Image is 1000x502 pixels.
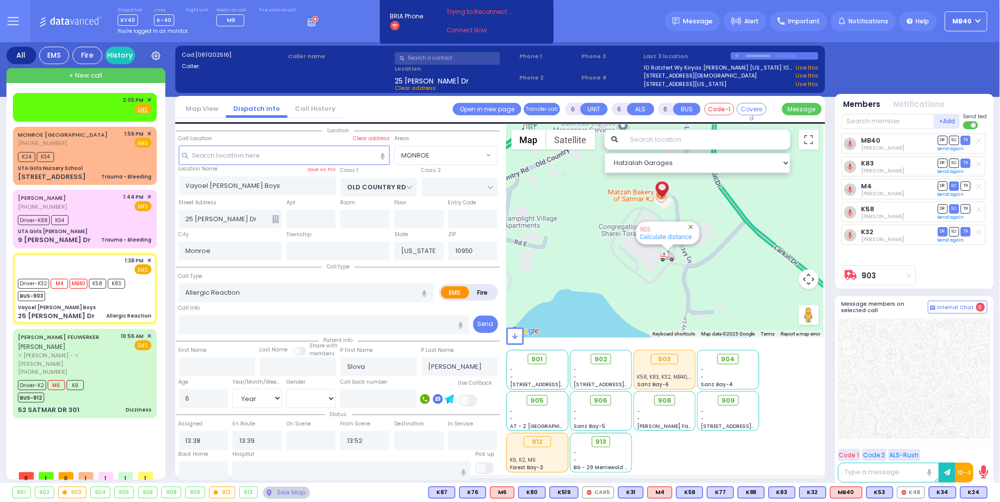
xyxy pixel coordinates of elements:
div: 9 [PERSON_NAME] Dr [18,235,91,245]
a: Open this area in Google Maps (opens a new window) [509,325,542,337]
div: 912 [524,436,551,447]
label: Entry Code [448,199,477,207]
label: Floor [394,199,406,207]
button: Toggle fullscreen view [799,130,819,150]
input: Search a contact [395,52,500,65]
button: Code-1 [705,103,734,115]
label: Lines [154,7,174,13]
label: Apt [286,199,295,207]
span: BG - 29 Merriewold S. [573,464,629,471]
span: ✕ [147,256,151,265]
div: Trauma - Bleeding [101,173,151,180]
span: [STREET_ADDRESS][PERSON_NAME] [701,422,795,430]
input: Search location here [179,146,390,165]
small: Share with [310,342,338,349]
span: Sanz Bay-5 [573,422,605,430]
div: BLS [707,487,734,499]
label: Call back number [340,378,387,386]
span: 908 [658,396,671,406]
span: [STREET_ADDRESS][PERSON_NAME] [510,381,604,388]
button: UNIT [580,103,608,115]
label: Assigned [179,420,203,428]
span: Internal Chat [937,304,974,311]
span: Location [322,127,354,134]
span: - [573,415,576,422]
div: Fire [72,47,102,64]
div: [STREET_ADDRESS] [18,172,86,182]
a: K83 [861,160,874,167]
span: 906 [594,396,608,406]
span: 1 [98,472,113,480]
span: MB40 [953,17,972,26]
button: BUS [673,103,701,115]
span: members [310,350,335,357]
span: MONROE [394,146,498,165]
span: 909 [721,396,735,406]
span: EMS [135,340,151,350]
button: Notifications [894,99,945,110]
span: - [573,373,576,381]
span: TR [961,227,971,237]
span: - [701,373,704,381]
span: K58, K83, K32, MB40, M4 [638,373,698,381]
label: Location Name [179,165,218,173]
a: History [105,47,135,64]
a: Map View [178,104,226,113]
span: K6, K2, M6 [510,456,536,464]
a: [STREET_ADDRESS][US_STATE] [644,80,727,88]
div: BLS [429,487,455,499]
label: ZIP [448,231,456,239]
div: ALS [647,487,672,499]
a: Open in new page [453,103,521,115]
label: First Name [179,346,207,354]
div: 52 SATMAR DR 301 [18,405,79,415]
span: EMS [135,138,151,148]
span: EMS [135,201,151,211]
div: BLS [550,487,578,499]
span: 1:44 PM [124,193,144,201]
div: See map [263,487,310,499]
img: red-radio-icon.svg [587,490,592,495]
span: Moses Witriol [861,236,904,243]
div: M4 [647,487,672,499]
label: Street Address [179,199,217,207]
span: K58 [89,279,106,289]
a: [PERSON_NAME] [18,194,66,202]
button: Code 2 [862,449,887,461]
label: Call Location [179,135,213,143]
span: Israel Knobloch [861,144,904,152]
div: 901 [13,487,30,498]
span: - [638,408,641,415]
span: ✕ [147,193,151,201]
button: ALS-Rush [888,449,921,461]
div: BLS [676,487,703,499]
a: M4 [861,182,872,190]
span: Other building occupants [272,215,279,223]
span: Clear address [395,84,436,92]
span: SO [949,136,959,145]
div: CAR5 [582,487,614,499]
span: Notifications [849,17,888,26]
span: Driver-K88 [18,215,50,225]
span: K-40 [154,14,174,26]
div: UTA Girls [PERSON_NAME] [18,228,87,235]
div: 909 [186,487,205,498]
a: Dispatch info [226,104,287,113]
button: Covered [737,103,767,115]
div: EMS [39,47,69,64]
span: ✕ [147,96,151,104]
span: ✕ [147,332,151,340]
div: Year/Month/Week/Day [232,378,282,386]
a: K58 [861,205,874,213]
span: MB40 [70,279,87,289]
span: K34 [51,215,69,225]
a: Call History [287,104,343,113]
label: Dispatcher [118,7,143,13]
span: K6 [67,380,84,390]
span: Phone 1 [519,52,578,61]
button: Drag Pegman onto the map to open Street View [799,305,819,325]
span: - [573,366,576,373]
button: ALS [627,103,654,115]
label: Fire units on call [259,7,296,13]
div: BLS [866,487,893,499]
